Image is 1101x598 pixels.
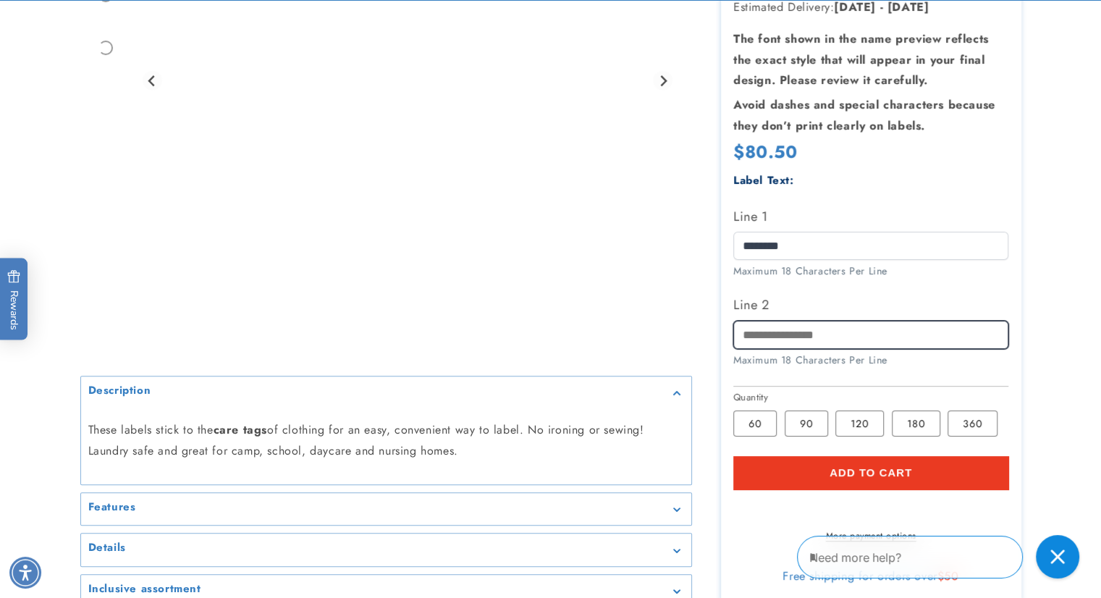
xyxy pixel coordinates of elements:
div: Go to slide 7 [80,75,131,126]
label: 180 [892,410,940,437]
h2: Inclusive assortment [88,582,201,597]
div: Maximum 18 Characters Per Line [733,353,1008,368]
label: 360 [948,410,997,437]
h2: Description [88,384,151,398]
label: 90 [785,410,828,437]
legend: Quantity [733,390,769,405]
div: Free shipping for orders over [733,569,1008,584]
label: 120 [835,410,884,437]
div: Maximum 18 Characters Per Line [733,264,1008,279]
strong: Avoid dashes and special characters because they don’t print clearly on labels. [733,96,995,134]
button: Next slide [653,71,672,90]
label: 60 [733,410,777,437]
summary: Details [81,534,691,566]
summary: Features [81,493,691,526]
iframe: Gorgias Floating Chat [797,530,1087,584]
div: Go to slide 6 [80,22,131,73]
summary: Description [81,376,691,409]
label: Label Text: [733,172,794,188]
h2: Details [88,541,126,555]
span: Rewards [7,270,21,330]
h2: Features [88,500,136,515]
span: $80.50 [733,140,798,163]
p: These labels stick to the of clothing for an easy, convenient way to label. No ironing or sewing!... [88,420,684,462]
label: Line 2 [733,293,1008,316]
span: Add to cart [830,466,912,479]
div: Accessibility Menu [9,557,41,589]
a: More payment options [733,529,1008,542]
strong: The font shown in the name preview reflects the exact style that will appear in your final design... [733,30,989,89]
label: Line 1 [733,205,1008,228]
button: Add to cart [733,456,1008,489]
button: Previous slide [143,71,162,90]
strong: care tags [214,421,267,438]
